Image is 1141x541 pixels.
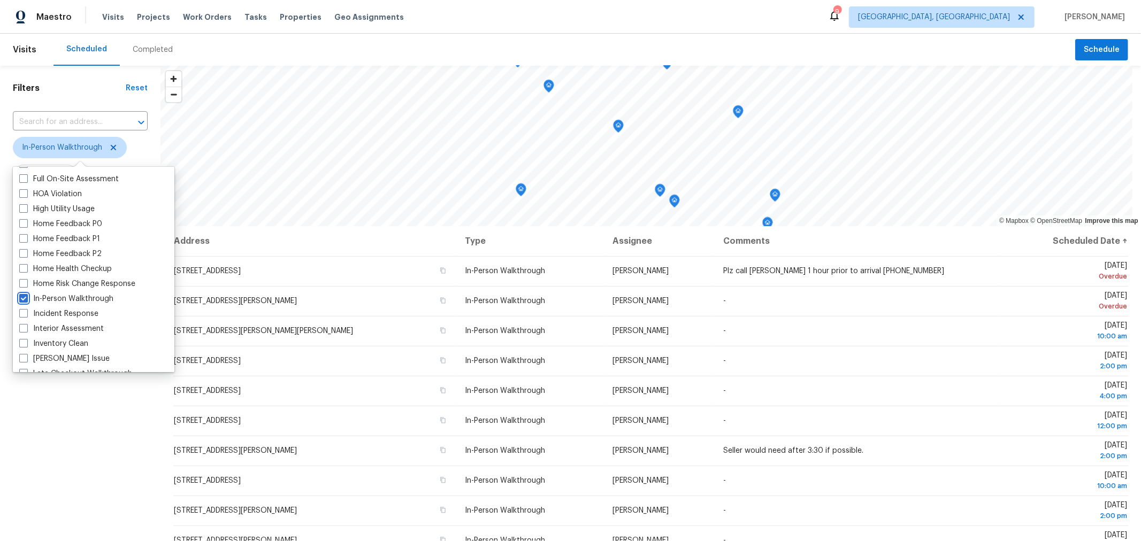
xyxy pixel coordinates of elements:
div: Scheduled [66,44,107,55]
label: Inventory Clean [19,338,88,349]
span: [DATE] [1009,262,1128,282]
label: Late Checkout Walkthrough [19,368,132,379]
span: In-Person Walkthrough [465,417,545,424]
button: Copy Address [438,415,448,425]
span: In-Person Walkthrough [465,507,545,514]
span: - [723,477,726,484]
label: In-Person Walkthrough [19,293,113,304]
a: Mapbox [999,217,1029,225]
span: [DATE] [1009,322,1128,342]
span: In-Person Walkthrough [465,447,545,454]
span: [STREET_ADDRESS] [174,477,241,484]
label: Full On-Site Assessment [19,174,119,184]
span: In-Person Walkthrough [465,267,545,275]
th: Assignee [604,226,715,256]
button: Zoom out [166,87,181,102]
span: Visits [13,38,36,61]
div: Map marker [516,183,526,200]
span: [PERSON_NAME] [612,477,669,484]
span: [STREET_ADDRESS] [174,387,241,395]
button: Copy Address [438,445,448,455]
div: Map marker [762,217,773,234]
div: Map marker [770,189,780,205]
span: [DATE] [1009,382,1128,401]
span: [PERSON_NAME] [612,297,669,305]
span: [STREET_ADDRESS] [174,267,241,275]
span: [PERSON_NAME] [612,417,669,424]
span: In-Person Walkthrough [465,327,545,335]
span: Projects [137,12,170,22]
div: 12:00 pm [1009,421,1128,431]
span: - [723,417,726,424]
span: [DATE] [1009,292,1128,312]
div: 2:00 pm [1009,511,1128,521]
span: - [723,297,726,305]
a: OpenStreetMap [1030,217,1082,225]
label: Home Feedback P2 [19,249,102,259]
span: Geo Assignments [334,12,404,22]
span: [PERSON_NAME] [612,267,669,275]
div: Overdue [1009,271,1128,282]
span: In-Person Walkthrough [465,477,545,484]
span: Schedule [1084,43,1120,57]
span: Zoom in [166,71,181,87]
span: [DATE] [1009,501,1128,521]
div: Map marker [543,80,554,96]
div: 2:00 pm [1009,361,1128,372]
span: [STREET_ADDRESS][PERSON_NAME] [174,447,297,454]
span: - [723,357,726,365]
span: Visits [102,12,124,22]
div: Completed [133,44,173,55]
span: [DATE] [1009,412,1128,431]
span: - [723,327,726,335]
span: [PERSON_NAME] [1060,12,1125,22]
button: Copy Address [438,505,448,515]
div: 2:00 pm [1009,451,1128,461]
div: Map marker [613,120,624,136]
button: Copy Address [438,296,448,305]
span: [PERSON_NAME] [612,387,669,395]
div: Map marker [655,184,665,200]
th: Scheduled Date ↑ [1001,226,1128,256]
span: [PERSON_NAME] [612,327,669,335]
span: [STREET_ADDRESS][PERSON_NAME][PERSON_NAME] [174,327,353,335]
span: [PERSON_NAME] [612,447,669,454]
button: Schedule [1075,39,1128,61]
span: Tasks [244,13,267,21]
span: [STREET_ADDRESS] [174,357,241,365]
div: 9 [833,6,841,17]
span: In-Person Walkthrough [465,357,545,365]
h1: Filters [13,83,126,94]
label: Home Feedback P1 [19,234,100,244]
span: In-Person Walkthrough [465,387,545,395]
input: Search for an address... [13,114,118,130]
div: Map marker [669,195,680,211]
label: Interior Assessment [19,323,104,334]
div: Overdue [1009,301,1128,312]
div: 10:00 am [1009,481,1128,491]
canvas: Map [160,66,1132,226]
span: Properties [280,12,321,22]
div: 10:00 am [1009,331,1128,342]
span: [STREET_ADDRESS] [174,417,241,424]
span: In-Person Walkthrough [465,297,545,305]
span: [PERSON_NAME] [612,507,669,514]
span: [STREET_ADDRESS][PERSON_NAME] [174,507,297,514]
th: Address [173,226,456,256]
button: Copy Address [438,385,448,395]
span: Work Orders [183,12,232,22]
label: [PERSON_NAME] Issue [19,353,110,364]
span: [GEOGRAPHIC_DATA], [GEOGRAPHIC_DATA] [858,12,1010,22]
span: [DATE] [1009,442,1128,461]
label: Home Feedback P0 [19,219,102,229]
div: Map marker [733,105,744,122]
a: Improve this map [1085,217,1138,225]
span: - [723,387,726,395]
button: Open [134,115,149,130]
span: Plz call [PERSON_NAME] 1 hour prior to arrival [PHONE_NUMBER] [723,267,944,275]
button: Copy Address [438,266,448,275]
button: Copy Address [438,355,448,365]
th: Comments [715,226,1001,256]
span: In-Person Walkthrough [22,142,102,153]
